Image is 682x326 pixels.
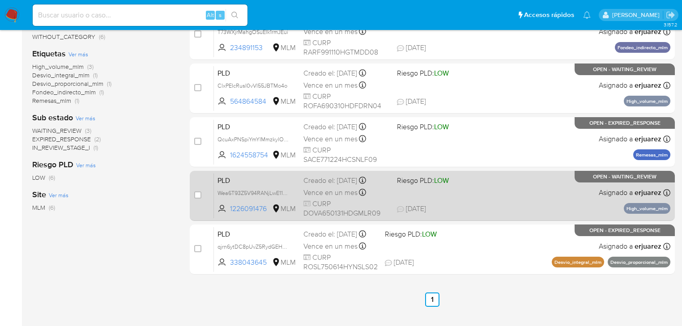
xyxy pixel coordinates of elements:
span: 3.157.2 [664,21,678,28]
input: Buscar usuario o caso... [33,9,247,21]
a: Notificaciones [583,11,591,19]
span: Alt [207,11,214,19]
span: s [219,11,222,19]
span: Accesos rápidos [524,10,574,20]
p: erika.juarez@mercadolibre.com.mx [612,11,663,19]
a: Salir [666,10,675,20]
button: search-icon [226,9,244,21]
